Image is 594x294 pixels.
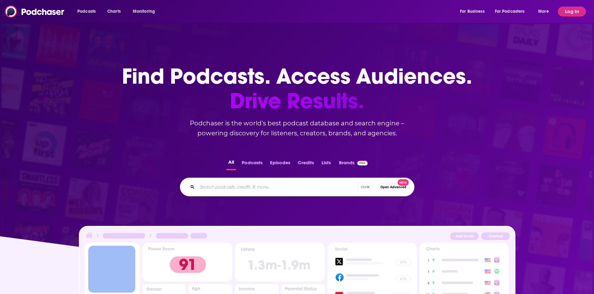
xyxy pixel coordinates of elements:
[172,118,422,138] h2: Podchaser is the world’s best podcast database and search engine – powering discovery for listene...
[122,64,472,113] h1: Find Podcasts. Access Audiences.
[77,7,96,16] span: Podcasts
[128,7,163,16] button: open menu
[5,6,65,17] img: Podchaser - Follow, Share and Rate Podcasts
[296,158,316,170] button: Credits
[558,7,586,16] button: Log In
[339,158,368,170] a: BrandsPodchaser Pro
[358,183,373,192] span: Ctrl K
[122,89,472,113] span: Drive Results.
[495,7,525,16] span: For Podcasters
[103,7,124,16] a: Charts
[133,7,155,16] span: Monitoring
[456,7,492,16] button: open menu
[197,182,358,192] input: Search podcasts, credits, & more...
[398,179,409,186] span: New
[107,7,121,16] span: Charts
[240,158,264,170] button: Podcasts
[491,7,534,16] button: open menu
[460,7,485,16] span: For Business
[357,161,368,166] img: Podchaser Pro
[142,243,232,282] img: Podcast Insights Power score
[226,158,236,170] button: All
[320,158,333,170] button: Lists
[180,178,414,196] div: Search podcasts, credits, & more...
[380,185,406,189] span: Open Advanced
[268,158,292,170] button: Episodes
[73,7,104,16] button: open menu
[235,243,325,282] img: Podcast Insights Listens
[534,7,557,16] button: open menu
[538,7,549,16] span: More
[378,183,409,191] button: Open AdvancedNew
[85,231,510,242] img: Podcast Insights Header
